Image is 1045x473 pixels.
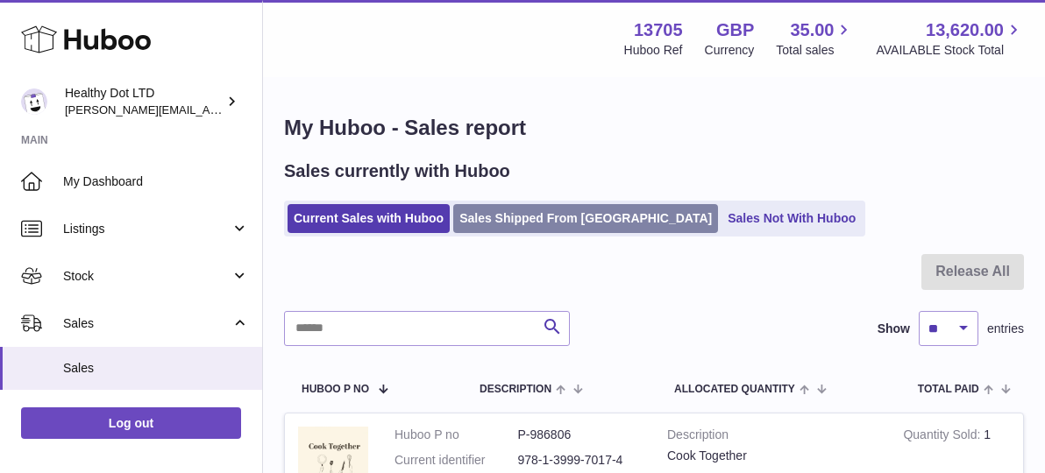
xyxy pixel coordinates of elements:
span: Add Manual Order [63,403,249,420]
dt: Huboo P no [395,427,518,443]
div: Huboo Ref [624,42,683,59]
a: Sales Shipped From [GEOGRAPHIC_DATA] [453,204,718,233]
a: 35.00 Total sales [776,18,854,59]
span: entries [987,321,1024,337]
dt: Current identifier [395,452,518,469]
span: Total sales [776,42,854,59]
span: [PERSON_NAME][EMAIL_ADDRESS][DOMAIN_NAME] [65,102,352,116]
img: Dorothy@healthydot.com [21,88,47,115]
span: Sales [63,315,231,332]
div: Currency [705,42,755,59]
dd: P-986806 [518,427,642,443]
span: Description [480,384,551,395]
h2: Sales currently with Huboo [284,159,510,183]
div: Healthy Dot LTD [65,85,223,118]
span: Listings [63,221,231,237]
label: Show [878,321,910,337]
div: Cook Together [667,448,877,464]
span: AVAILABLE Stock Total [876,42,1024,59]
strong: Quantity Sold [903,427,984,446]
a: Log out [21,407,241,439]
h1: My Huboo - Sales report [284,114,1024,142]
dd: 978-1-3999-7017-4 [518,452,642,469]
a: Current Sales with Huboo [288,204,450,233]
a: 13,620.00 AVAILABLE Stock Total [876,18,1024,59]
span: Huboo P no [302,384,369,395]
span: ALLOCATED Quantity [674,384,795,395]
span: Total paid [918,384,979,395]
span: 35.00 [790,18,834,42]
strong: GBP [716,18,754,42]
span: My Dashboard [63,173,249,190]
span: 13,620.00 [926,18,1004,42]
a: Sales Not With Huboo [722,204,862,233]
span: Stock [63,268,231,285]
span: Sales [63,360,249,377]
strong: Description [667,427,877,448]
strong: 13705 [634,18,683,42]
